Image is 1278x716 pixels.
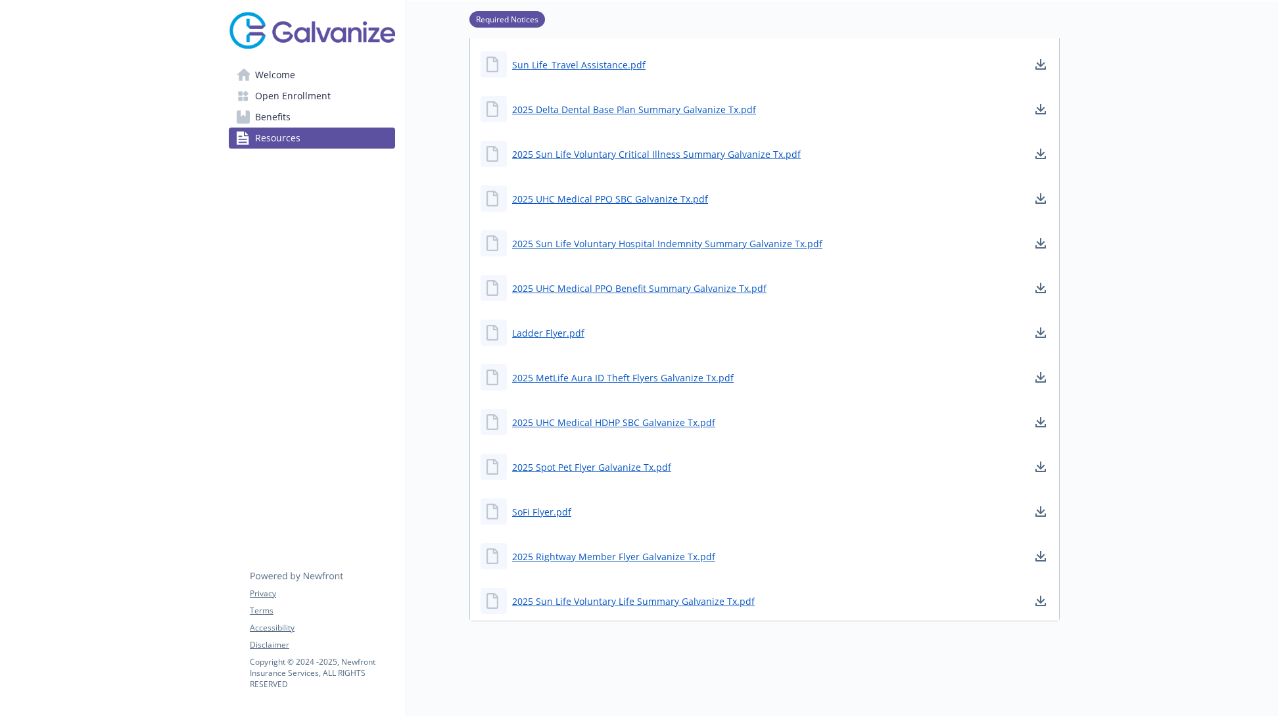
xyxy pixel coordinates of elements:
[255,107,291,128] span: Benefits
[512,281,767,295] a: 2025 UHC Medical PPO Benefit Summary Galvanize Tx.pdf
[250,656,394,690] p: Copyright © 2024 - 2025 , Newfront Insurance Services, ALL RIGHTS RESERVED
[1033,593,1049,609] a: download document
[512,550,715,563] a: 2025 Rightway Member Flyer Galvanize Tx.pdf
[1033,370,1049,385] a: download document
[229,128,395,149] a: Resources
[1033,101,1049,117] a: download document
[1033,57,1049,72] a: download document
[512,147,801,161] a: 2025 Sun Life Voluntary Critical Illness Summary Galvanize Tx.pdf
[250,639,394,651] a: Disclaimer
[250,622,394,634] a: Accessibility
[1033,504,1049,519] a: download document
[512,594,755,608] a: 2025 Sun Life Voluntary Life Summary Galvanize Tx.pdf
[512,460,671,474] a: 2025 Spot Pet Flyer Galvanize Tx.pdf
[1033,325,1049,341] a: download document
[512,237,822,251] a: 2025 Sun Life Voluntary Hospital Indemnity Summary Galvanize Tx.pdf
[250,588,394,600] a: Privacy
[255,64,295,85] span: Welcome
[512,416,715,429] a: 2025 UHC Medical HDHP SBC Galvanize Tx.pdf
[255,85,331,107] span: Open Enrollment
[512,371,734,385] a: 2025 MetLife Aura ID Theft Flyers Galvanize Tx.pdf
[1033,280,1049,296] a: download document
[1033,414,1049,430] a: download document
[1033,459,1049,475] a: download document
[512,192,708,206] a: 2025 UHC Medical PPO SBC Galvanize Tx.pdf
[1033,548,1049,564] a: download document
[229,64,395,85] a: Welcome
[512,326,584,340] a: Ladder Flyer.pdf
[512,103,756,116] a: 2025 Delta Dental Base Plan Summary Galvanize Tx.pdf
[255,128,300,149] span: Resources
[1033,146,1049,162] a: download document
[1033,191,1049,206] a: download document
[250,605,394,617] a: Terms
[229,107,395,128] a: Benefits
[1033,235,1049,251] a: download document
[512,505,571,519] a: SoFi Flyer.pdf
[229,85,395,107] a: Open Enrollment
[512,58,646,72] a: Sun Life_Travel Assistance.pdf
[469,12,545,25] a: Required Notices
